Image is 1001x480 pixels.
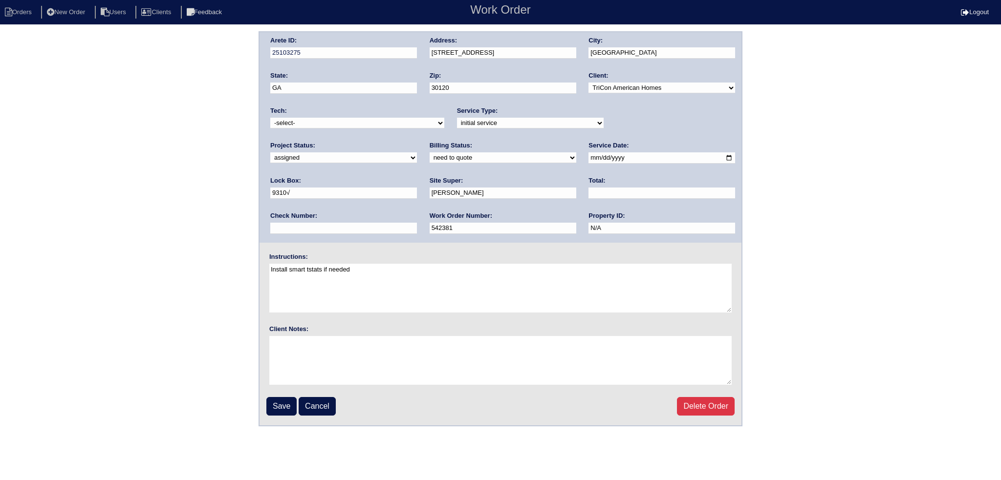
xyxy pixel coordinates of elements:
[588,71,608,80] label: Client:
[299,397,336,416] a: Cancel
[677,397,735,416] a: Delete Order
[588,36,603,45] label: City:
[269,252,308,261] label: Instructions:
[588,176,605,185] label: Total:
[270,211,317,220] label: Check Number:
[961,8,989,16] a: Logout
[270,106,287,115] label: Tech:
[41,6,93,19] li: New Order
[270,141,315,150] label: Project Status:
[270,176,301,185] label: Lock Box:
[266,397,297,416] input: Save
[181,6,230,19] li: Feedback
[41,8,93,16] a: New Order
[588,211,625,220] label: Property ID:
[430,141,472,150] label: Billing Status:
[269,264,732,313] textarea: Install smart tstats if needed
[430,176,463,185] label: Site Super:
[135,8,179,16] a: Clients
[430,36,457,45] label: Address:
[430,211,492,220] label: Work Order Number:
[270,71,288,80] label: State:
[588,141,629,150] label: Service Date:
[430,71,441,80] label: Zip:
[430,47,576,59] input: Enter a location
[95,6,134,19] li: Users
[270,36,297,45] label: Arete ID:
[95,8,134,16] a: Users
[269,325,308,334] label: Client Notes:
[135,6,179,19] li: Clients
[457,106,498,115] label: Service Type:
